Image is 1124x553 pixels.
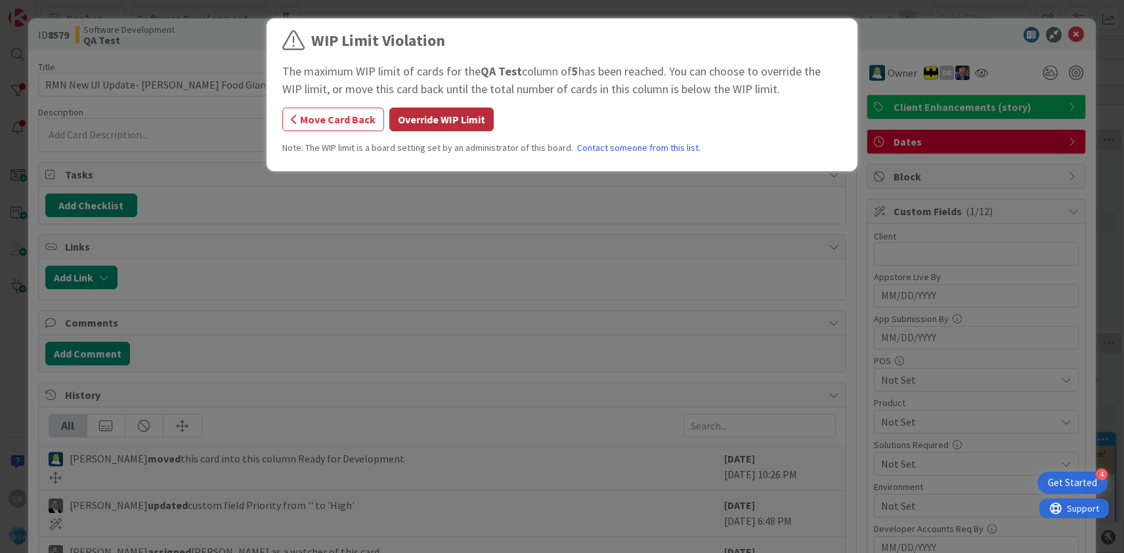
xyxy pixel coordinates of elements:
[572,64,578,79] b: 5
[389,108,494,131] button: Override WIP Limit
[311,29,445,52] div: WIP Limit Violation
[28,2,60,18] span: Support
[1096,468,1108,480] div: 4
[282,141,842,155] div: Note: The WIP limit is a board setting set by an administrator of this board.
[481,64,522,79] b: QA Test
[577,141,701,155] a: Contact someone from this list.
[282,108,384,131] button: Move Card Back
[1037,472,1108,494] div: Open Get Started checklist, remaining modules: 4
[1048,476,1097,489] div: Get Started
[282,62,842,98] div: The maximum WIP limit of cards for the column of has been reached. You can choose to override the...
